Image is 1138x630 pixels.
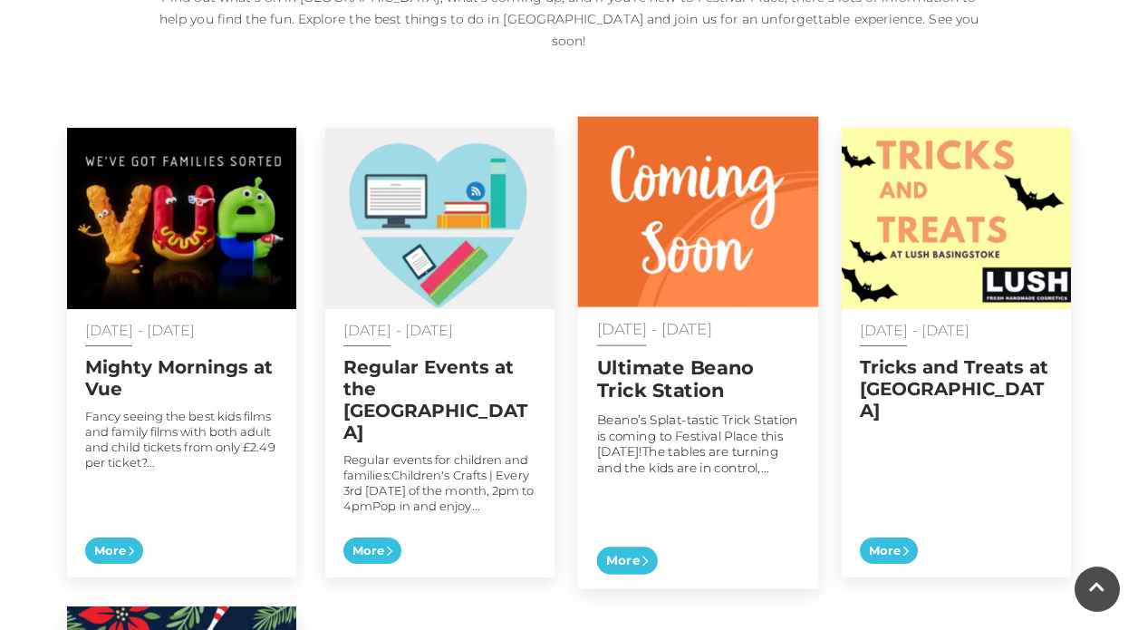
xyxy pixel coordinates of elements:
h2: Mighty Mornings at Vue [85,356,278,400]
p: Regular events for children and families:Children's Crafts | Every 3rd [DATE] of the month, 2pm t... [343,452,536,514]
p: [DATE] - [DATE] [597,321,800,337]
a: [DATE] - [DATE] Tricks and Treats at [GEOGRAPHIC_DATA] More [842,128,1071,577]
span: More [860,538,918,565]
span: More [597,547,658,575]
a: [DATE] - [DATE] Mighty Mornings at Vue Fancy seeing the best kids films and family films with bot... [67,128,296,577]
a: [DATE] - [DATE] Ultimate Beano Trick Station Beano’s Splat-tastic Trick Station is coming to Fest... [578,117,819,589]
img: Trick or Treat Takeover | Festival Place | Basingstoke | Hampshire [578,117,819,307]
p: Fancy seeing the best kids films and family films with both adult and child tickets from only £2.... [85,409,278,470]
h2: Tricks and Treats at [GEOGRAPHIC_DATA] [860,356,1053,422]
span: More [85,538,143,565]
h2: Ultimate Beano Trick Station [597,356,800,402]
a: [DATE] - [DATE] Regular Events at the [GEOGRAPHIC_DATA] Regular events for children and families:... [325,128,555,577]
span: More [343,538,401,565]
p: [DATE] - [DATE] [343,323,536,338]
p: [DATE] - [DATE] [860,323,1053,338]
h2: Regular Events at the [GEOGRAPHIC_DATA] [343,356,536,443]
p: [DATE] - [DATE] [85,323,278,338]
p: Beano’s Splat-tastic Trick Station is coming to Festival Place this [DATE]!The tables are turning... [597,412,800,476]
